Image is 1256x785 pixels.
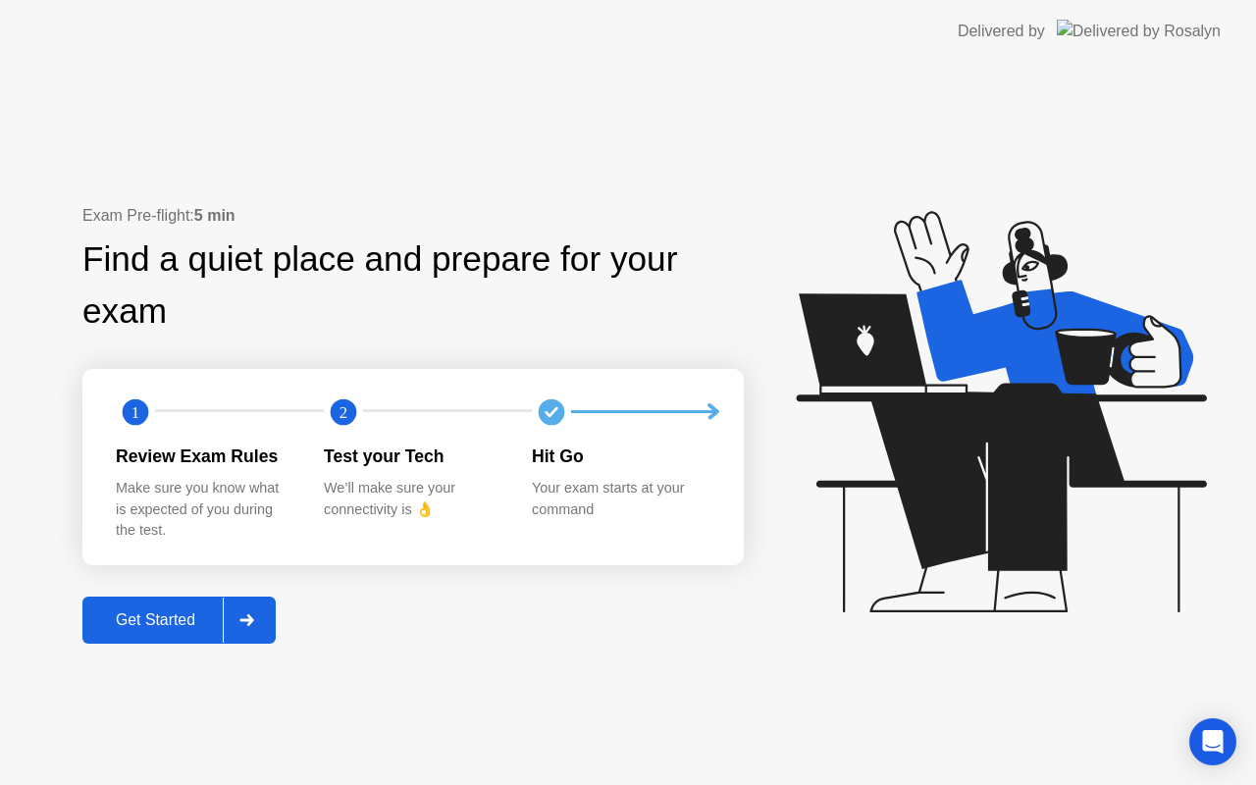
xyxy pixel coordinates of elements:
[958,20,1045,43] div: Delivered by
[532,444,708,469] div: Hit Go
[1057,20,1221,42] img: Delivered by Rosalyn
[82,234,744,338] div: Find a quiet place and prepare for your exam
[82,597,276,644] button: Get Started
[116,478,292,542] div: Make sure you know what is expected of you during the test.
[131,402,139,421] text: 1
[340,402,347,421] text: 2
[116,444,292,469] div: Review Exam Rules
[194,207,235,224] b: 5 min
[82,204,744,228] div: Exam Pre-flight:
[324,444,500,469] div: Test your Tech
[532,478,708,520] div: Your exam starts at your command
[1189,718,1236,765] div: Open Intercom Messenger
[88,611,223,629] div: Get Started
[324,478,500,520] div: We’ll make sure your connectivity is 👌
